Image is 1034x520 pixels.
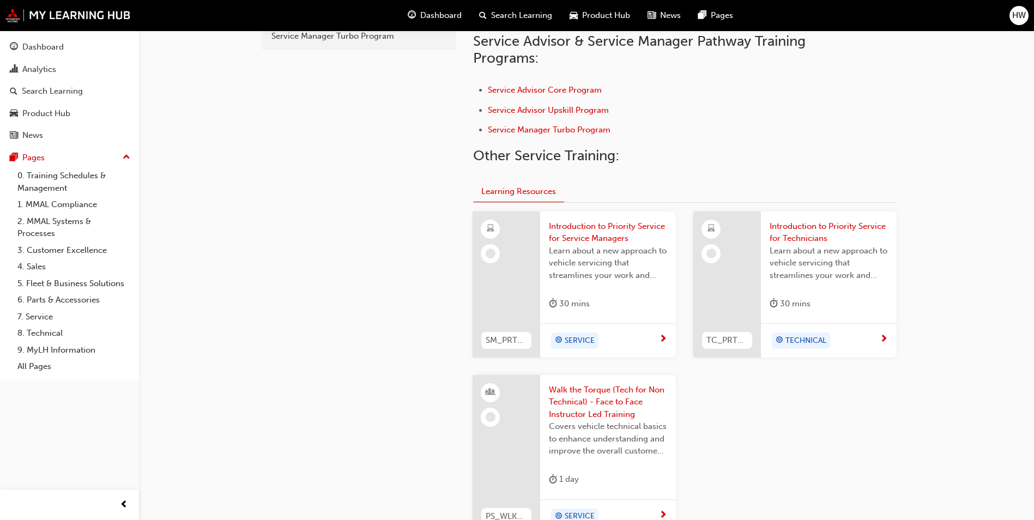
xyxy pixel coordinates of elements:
[10,109,18,119] span: car-icon
[10,131,18,141] span: news-icon
[13,196,135,213] a: 1. MMAL Compliance
[488,85,602,95] a: Service Advisor Core Program
[570,9,578,22] span: car-icon
[549,220,667,245] span: Introduction to Priority Service for Service Managers
[408,9,416,22] span: guage-icon
[698,9,706,22] span: pages-icon
[22,107,70,120] div: Product Hub
[473,33,809,67] span: Service Advisor & Service Manager Pathway Training Programs:
[549,245,667,282] span: Learn about a new approach to vehicle servicing that streamlines your work and provides a quicker...
[13,167,135,196] a: 0. Training Schedules & Management
[565,335,595,347] span: SERVICE
[420,9,462,22] span: Dashboard
[13,242,135,259] a: 3. Customer Excellence
[13,309,135,325] a: 7. Service
[10,153,18,163] span: pages-icon
[776,334,783,348] span: target-icon
[561,4,639,27] a: car-iconProduct Hub
[486,412,495,422] span: learningRecordVerb_NONE-icon
[770,220,888,245] span: Introduction to Priority Service for Technicians
[22,152,45,164] div: Pages
[487,385,494,400] span: learningResourceType_INSTRUCTOR_LED-icon
[659,335,667,344] span: next-icon
[4,148,135,168] button: Pages
[399,4,470,27] a: guage-iconDashboard
[486,249,495,258] span: learningRecordVerb_NONE-icon
[660,9,681,22] span: News
[13,213,135,242] a: 2. MMAL Systems & Processes
[770,297,778,311] span: duration-icon
[549,473,579,486] div: 1 day
[880,335,888,344] span: next-icon
[473,181,564,202] button: Learning Resources
[470,4,561,27] a: search-iconSearch Learning
[1012,9,1026,22] span: HW
[13,358,135,375] a: All Pages
[22,129,43,142] div: News
[491,9,552,22] span: Search Learning
[693,211,897,358] a: TC_PRTYSRVCEIntroduction to Priority Service for TechniciansLearn about a new approach to vehicle...
[4,104,135,124] a: Product Hub
[706,249,716,258] span: learningRecordVerb_NONE-icon
[22,85,83,98] div: Search Learning
[13,275,135,292] a: 5. Fleet & Business Solutions
[785,335,826,347] span: TECHNICAL
[549,384,667,421] span: Walk the Torque (Tech for Non Technical) - Face to Face Instructor Led Training
[648,9,656,22] span: news-icon
[549,297,557,311] span: duration-icon
[487,222,494,236] span: learningResourceType_ELEARNING-icon
[10,65,18,75] span: chart-icon
[4,59,135,80] a: Analytics
[13,325,135,342] a: 8. Technical
[711,9,733,22] span: Pages
[120,498,128,512] span: prev-icon
[10,87,17,96] span: search-icon
[4,35,135,148] button: DashboardAnalyticsSearch LearningProduct HubNews
[123,150,130,165] span: up-icon
[22,63,56,76] div: Analytics
[549,473,557,486] span: duration-icon
[13,292,135,309] a: 6. Parts & Accessories
[690,4,742,27] a: pages-iconPages
[708,222,715,236] span: learningResourceType_ELEARNING-icon
[266,27,451,46] a: Service Manager Turbo Program
[549,420,667,457] span: Covers vehicle technical basics to enhance understanding and improve the overall customer experie...
[22,41,64,53] div: Dashboard
[488,125,610,135] a: Service Manager Turbo Program
[473,147,619,164] span: Other Service Training:
[488,105,609,115] a: Service Advisor Upskill Program
[706,334,748,347] span: TC_PRTYSRVCE
[4,81,135,101] a: Search Learning
[639,4,690,27] a: news-iconNews
[271,30,446,43] div: Service Manager Turbo Program
[486,334,527,347] span: SM_PRTYSRVCE
[549,297,590,311] div: 30 mins
[770,297,811,311] div: 30 mins
[4,125,135,146] a: News
[10,43,18,52] span: guage-icon
[473,211,676,358] a: SM_PRTYSRVCEIntroduction to Priority Service for Service ManagersLearn about a new approach to ve...
[1009,6,1029,25] button: HW
[555,334,563,348] span: target-icon
[582,9,630,22] span: Product Hub
[479,9,487,22] span: search-icon
[5,8,131,22] img: mmal
[13,258,135,275] a: 4. Sales
[13,342,135,359] a: 9. MyLH Information
[770,245,888,282] span: Learn about a new approach to vehicle servicing that streamlines your work and provides a quicker...
[4,37,135,57] a: Dashboard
